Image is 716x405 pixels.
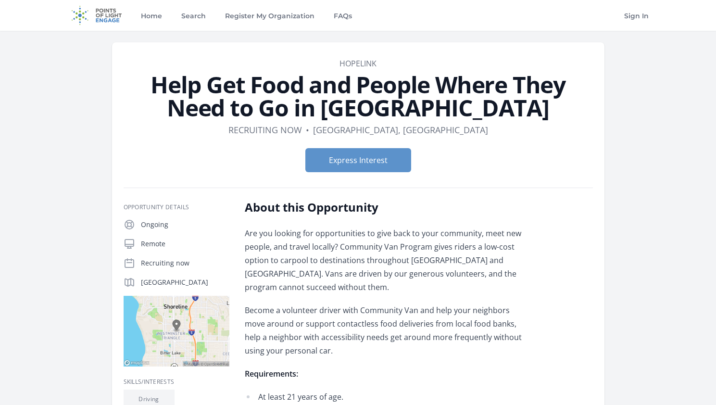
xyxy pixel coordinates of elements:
[245,200,526,215] h2: About this Opportunity
[245,368,298,379] strong: Requirements:
[141,220,229,229] p: Ongoing
[141,258,229,268] p: Recruiting now
[313,123,488,137] dd: [GEOGRAPHIC_DATA], [GEOGRAPHIC_DATA]
[245,390,526,404] li: At least 21 years of age.
[245,227,526,294] p: Are you looking for opportunities to give back to your community, meet new people, and travel loc...
[124,296,229,367] img: Map
[124,203,229,211] h3: Opportunity Details
[306,123,309,137] div: •
[124,378,229,386] h3: Skills/Interests
[228,123,302,137] dd: Recruiting now
[245,304,526,357] p: Become a volunteer driver with Community Van and help your neighbors move around or support conta...
[141,239,229,249] p: Remote
[124,73,593,119] h1: Help Get Food and People Where They Need to Go in [GEOGRAPHIC_DATA]
[141,278,229,287] p: [GEOGRAPHIC_DATA]
[305,148,411,172] button: Express Interest
[339,58,377,69] a: Hopelink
